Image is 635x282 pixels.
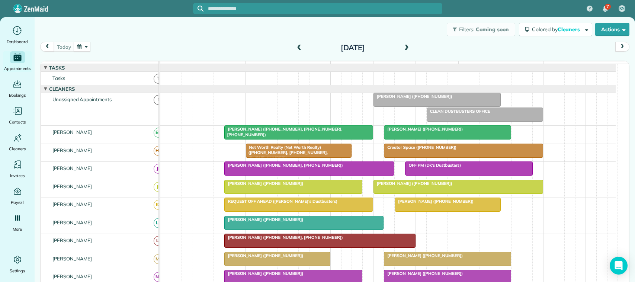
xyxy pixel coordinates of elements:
button: prev [40,42,54,52]
a: Cleaners [3,132,32,153]
button: Colored byCleaners [519,23,592,36]
a: Appointments [3,51,32,72]
span: Cleaners [48,86,76,92]
span: KN [619,6,625,12]
span: REQUEST OFF AHEAD ([PERSON_NAME]'s Dustbusters) [224,199,338,204]
div: Open Intercom Messenger [610,257,628,275]
span: CLEAN DUSTBUSTERS OFFICE [426,109,491,114]
span: Colored by [532,26,583,33]
span: [PERSON_NAME] [51,237,94,243]
span: ! [154,95,164,105]
span: EM [154,128,164,138]
span: MB [154,254,164,264]
span: [PERSON_NAME] [51,256,94,262]
span: Invoices [10,172,25,179]
div: 7 unread notifications [597,1,613,17]
span: LF [154,236,164,246]
svg: Focus search [198,6,203,12]
span: 3pm [501,63,514,69]
button: Focus search [193,6,203,12]
span: [PERSON_NAME] ([PHONE_NUMBER], [PHONE_NUMBER]) [224,163,343,168]
span: 12pm [373,63,389,69]
span: [PERSON_NAME] [51,273,94,279]
span: [PERSON_NAME] ([PHONE_NUMBER]) [394,199,474,204]
span: LS [154,218,164,228]
span: 9am [246,63,259,69]
span: OFF PM (Dk's Dustbusters) [405,163,461,168]
span: More [13,225,22,233]
span: [PERSON_NAME] ([PHONE_NUMBER]) [384,271,463,276]
span: 2pm [459,63,472,69]
span: Tasks [48,65,66,71]
span: JB [154,164,164,174]
span: 7 [606,4,609,10]
button: next [615,42,629,52]
a: Settings [3,254,32,275]
span: [PERSON_NAME] ([PHONE_NUMBER], [PHONE_NUMBER]) [224,235,343,240]
span: Net Worth Realty (Net Worth Realty) ([PHONE_NUMBER], [PHONE_NUMBER], [PHONE_NUMBER]) [246,145,328,161]
span: Cleaners [558,26,581,33]
span: T [154,74,164,84]
span: [PERSON_NAME] [51,129,94,135]
span: [PERSON_NAME] [51,201,94,207]
span: [PERSON_NAME] ([PHONE_NUMBER]) [384,253,463,258]
a: Bookings [3,78,32,99]
span: [PERSON_NAME] ([PHONE_NUMBER]) [373,181,453,186]
a: Payroll [3,185,32,206]
span: HC [154,146,164,156]
a: Invoices [3,158,32,179]
span: Creator Space ([PHONE_NUMBER]) [384,145,457,150]
span: 8am [203,63,217,69]
h2: [DATE] [306,44,399,52]
span: [PERSON_NAME] [51,165,94,171]
span: [PERSON_NAME] [51,183,94,189]
span: [PERSON_NAME] ([PHONE_NUMBER], [PHONE_NUMBER], [PHONE_NUMBER]) [224,126,342,137]
span: Payroll [11,199,24,206]
a: Dashboard [3,25,32,45]
span: Cleaners [9,145,26,153]
span: [PERSON_NAME] ([PHONE_NUMBER]) [224,217,304,222]
span: Dashboard [7,38,28,45]
a: Contacts [3,105,32,126]
span: NN [154,272,164,282]
button: Actions [595,23,629,36]
span: Unassigned Appointments [51,96,113,102]
span: [PERSON_NAME] ([PHONE_NUMBER]) [373,94,453,99]
span: Coming soon [476,26,509,33]
span: Filters: [459,26,475,33]
span: 5pm [586,63,599,69]
span: Appointments [4,65,31,72]
span: [PERSON_NAME] ([PHONE_NUMBER]) [384,126,463,132]
span: [PERSON_NAME] [51,147,94,153]
span: Contacts [9,118,26,126]
span: 4pm [543,63,557,69]
span: 11am [331,63,347,69]
span: [PERSON_NAME] ([PHONE_NUMBER]) [224,271,304,276]
span: [PERSON_NAME] ([PHONE_NUMBER]) [224,181,304,186]
span: Settings [10,267,25,275]
span: JR [154,182,164,192]
button: today [54,42,74,52]
span: Bookings [9,92,26,99]
span: KB [154,200,164,210]
span: [PERSON_NAME] ([PHONE_NUMBER]) [224,253,304,258]
span: 10am [288,63,305,69]
span: [PERSON_NAME] [51,219,94,225]
span: 7am [160,63,174,69]
span: 1pm [416,63,429,69]
span: Tasks [51,75,67,81]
